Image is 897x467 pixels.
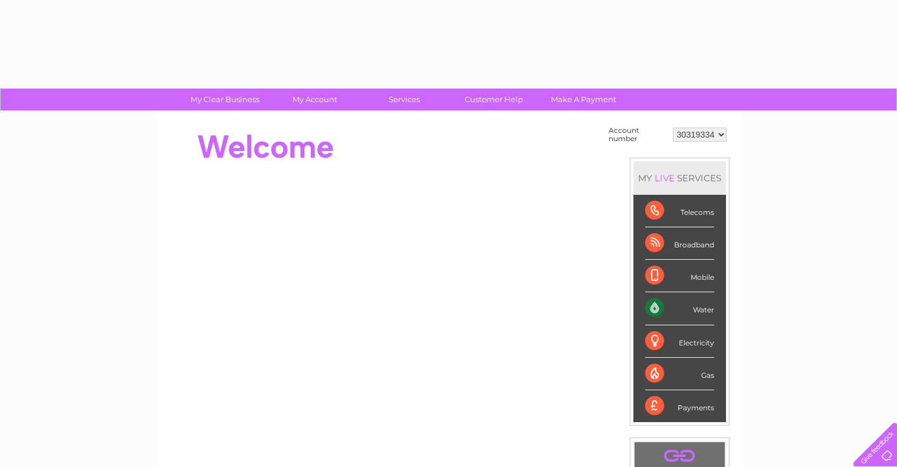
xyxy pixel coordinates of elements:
[652,172,677,184] div: LIVE
[266,89,363,110] a: My Account
[645,390,714,422] div: Payments
[645,227,714,260] div: Broadband
[645,260,714,292] div: Mobile
[356,89,453,110] a: Services
[535,89,632,110] a: Make A Payment
[606,123,670,146] td: Account number
[645,358,714,390] div: Gas
[445,89,543,110] a: Customer Help
[645,195,714,227] div: Telecoms
[638,445,722,466] a: .
[645,292,714,325] div: Water
[633,161,726,195] div: MY SERVICES
[645,325,714,358] div: Electricity
[176,89,274,110] a: My Clear Business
